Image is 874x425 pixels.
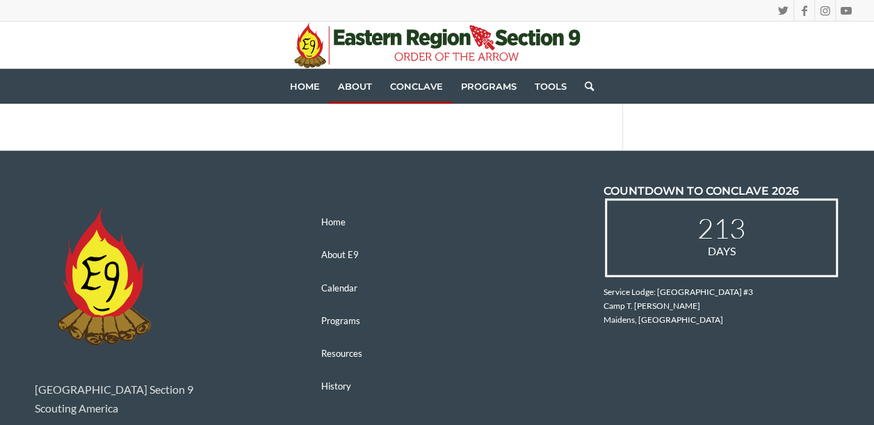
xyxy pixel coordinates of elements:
a: Programs [452,69,526,104]
a: Conclave [381,69,452,104]
a: Home [319,206,555,239]
a: Home [281,69,329,104]
span: Tools [535,81,567,92]
a: Calendar [319,271,555,304]
span: Conclave [390,81,443,92]
a: About E9 [319,239,555,271]
p: [GEOGRAPHIC_DATA] Section 9 Scouting America [35,380,270,417]
a: Resources [319,337,555,370]
span: COUNTDOWN TO CONCLAVE 2026 [604,184,799,198]
a: Tools [526,69,576,104]
a: History [319,370,555,403]
span: Home [290,81,320,92]
span: Programs [461,81,517,92]
a: Search [576,69,594,104]
span: About [338,81,372,92]
span: Service Lodge: [GEOGRAPHIC_DATA] #3 Camp T. [PERSON_NAME] Maidens, [GEOGRAPHIC_DATA] [604,287,753,325]
span: Days [621,242,822,260]
span: 213 [621,214,822,242]
a: Programs [319,304,555,337]
a: About [329,69,381,104]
